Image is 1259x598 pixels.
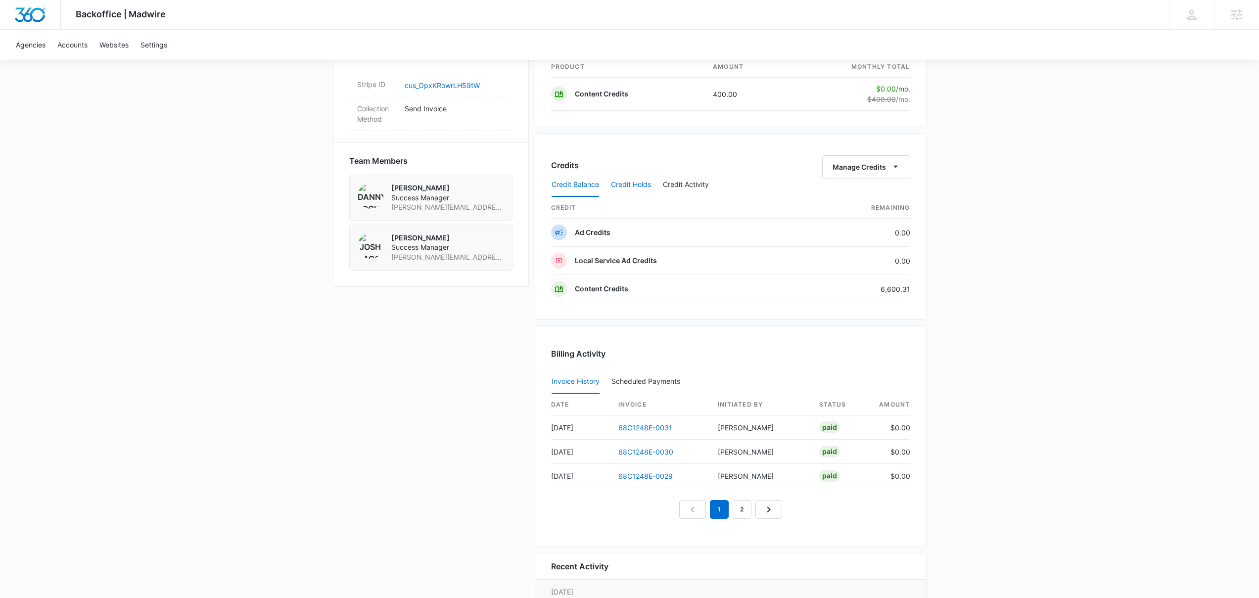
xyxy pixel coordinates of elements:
span: Backoffice | Madwire [76,9,166,19]
th: Remaining [805,197,910,219]
div: Paid [819,470,840,482]
span: Success Manager [391,242,504,252]
a: 68C1248E-0029 [618,472,673,480]
button: Manage Credits [822,155,910,179]
dt: Collection Method [357,103,397,124]
p: Send Invoice [405,103,505,114]
img: Danny Fockler [358,183,383,209]
td: 0.00 [805,219,910,247]
td: [PERSON_NAME] [710,415,811,440]
button: Credit Balance [552,173,599,197]
s: $400.00 [867,95,896,103]
a: Accounts [51,30,93,60]
th: status [811,394,871,415]
td: 6,600.31 [805,275,910,303]
td: 400.00 [705,78,790,111]
p: Content Credits [575,284,628,294]
button: Invoice History [552,370,600,394]
th: product [551,56,705,78]
td: $0.00 [871,464,910,488]
p: Content Credits [575,89,628,99]
td: [DATE] [551,440,610,464]
dt: Stripe ID [357,79,397,90]
td: [DATE] [551,464,610,488]
p: [PERSON_NAME] [391,233,504,243]
td: $0.00 [871,415,910,440]
p: Ad Credits [575,228,610,237]
a: cus_OpxKRowrLH59tW [405,81,480,90]
p: $0.00 [864,84,910,94]
em: 1 [710,500,729,519]
button: Credit Holds [611,173,651,197]
nav: Pagination [679,500,782,519]
td: [PERSON_NAME] [710,464,811,488]
h6: Recent Activity [551,560,608,572]
a: 68C1248E-0031 [618,423,672,432]
td: [DATE] [551,415,610,440]
p: [PERSON_NAME] [391,183,504,193]
a: Agencies [10,30,51,60]
th: credit [551,197,805,219]
a: Next Page [755,500,782,519]
a: Websites [93,30,135,60]
span: [PERSON_NAME][EMAIL_ADDRESS][PERSON_NAME][DOMAIN_NAME] [391,252,504,262]
a: 68C1248E-0030 [618,448,673,456]
th: amount [871,394,910,415]
h3: Credits [551,159,579,171]
div: Paid [819,446,840,458]
td: 0.00 [805,247,910,275]
div: Scheduled Payments [611,378,684,385]
img: Josh Bacon [358,233,383,259]
span: /mo. [896,85,910,93]
td: $0.00 [871,440,910,464]
th: monthly total [790,56,910,78]
span: /mo. [896,95,910,103]
button: Credit Activity [663,173,709,197]
th: Initiated By [710,394,811,415]
div: Collection MethodSend Invoice [349,97,513,131]
th: date [551,394,610,415]
p: Local Service Ad Credits [575,256,657,266]
th: invoice [610,394,710,415]
div: Paid [819,421,840,433]
span: [PERSON_NAME][EMAIL_ADDRESS][PERSON_NAME][DOMAIN_NAME] [391,202,504,212]
a: Settings [135,30,173,60]
td: [PERSON_NAME] [710,440,811,464]
p: [DATE] [551,587,910,597]
th: amount [705,56,790,78]
div: Stripe IDcus_OpxKRowrLH59tW [349,73,513,97]
a: Page 2 [733,500,751,519]
span: Success Manager [391,193,504,203]
h3: Billing Activity [551,348,910,360]
span: Team Members [349,155,408,167]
